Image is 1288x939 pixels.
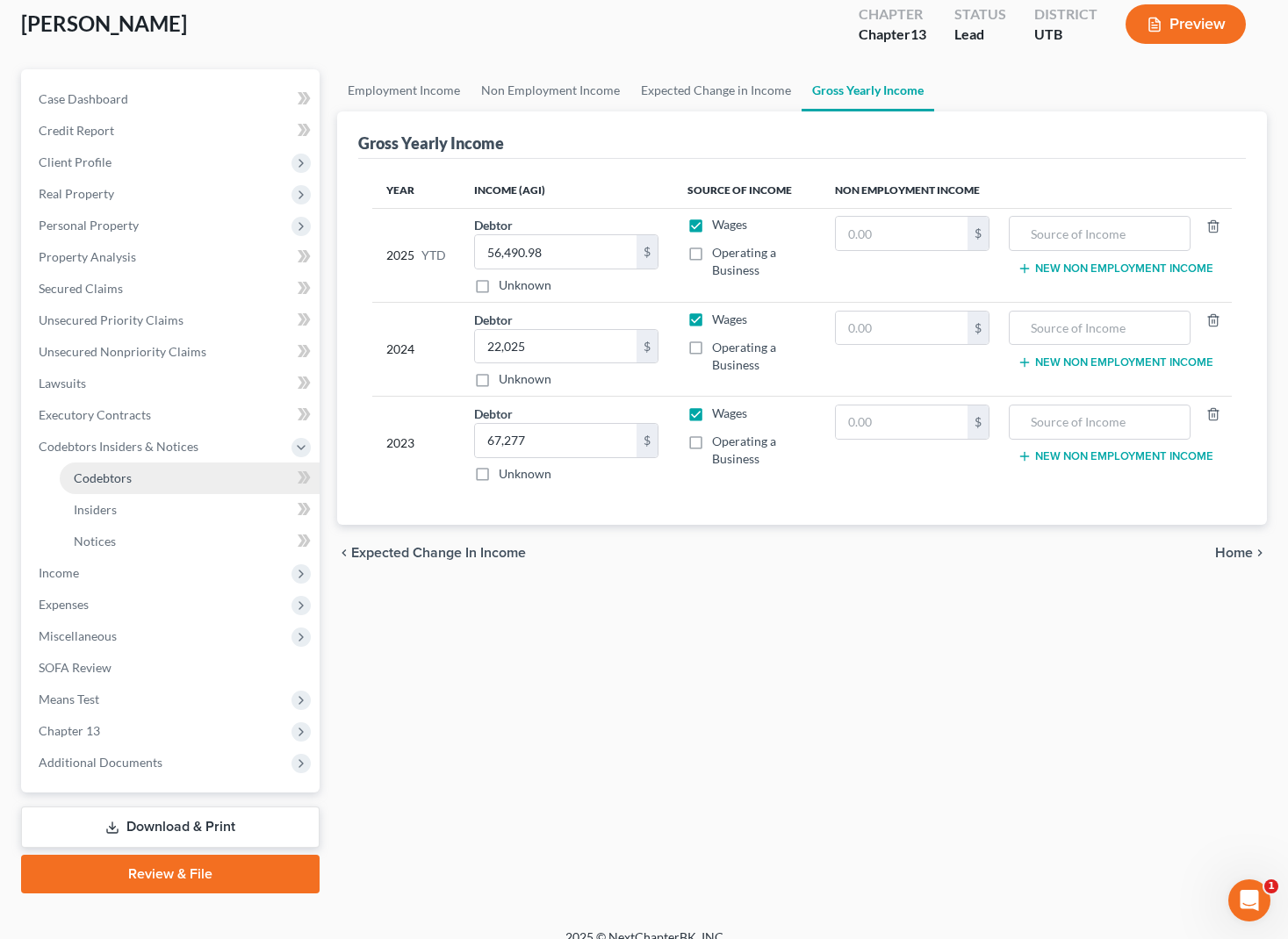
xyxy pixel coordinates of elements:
[39,565,79,580] span: Income
[74,470,132,485] span: Codebtors
[39,692,99,706] span: Means Test
[21,806,320,848] a: Download & Print
[712,405,747,420] span: Wages
[475,330,637,363] input: 0.00
[25,399,320,431] a: Executory Contracts
[968,405,989,439] div: $
[39,439,198,454] span: Codebtors Insiders & Notices
[421,247,446,264] span: YTD
[910,25,926,42] span: 13
[474,311,513,329] label: Debtor
[39,186,114,201] span: Real Property
[968,217,989,250] div: $
[1018,262,1213,276] button: New Non Employment Income
[25,368,320,399] a: Lawsuits
[460,173,673,208] th: Income (AGI)
[630,69,802,111] a: Expected Change in Income
[673,173,821,208] th: Source of Income
[60,526,320,557] a: Notices
[712,434,776,466] span: Operating a Business
[60,494,320,526] a: Insiders
[21,11,187,36] span: [PERSON_NAME]
[1253,546,1267,560] i: chevron_right
[1034,4,1097,25] div: District
[968,312,989,345] div: $
[821,173,1232,208] th: Non Employment Income
[1264,879,1278,893] span: 1
[39,312,183,327] span: Unsecured Priority Claims
[337,69,471,111] a: Employment Income
[25,305,320,336] a: Unsecured Priority Claims
[39,660,112,675] span: SOFA Review
[954,25,1006,45] div: Lead
[39,281,123,296] span: Secured Claims
[836,217,968,250] input: 0.00
[836,405,968,439] input: 0.00
[954,4,1006,25] div: Status
[351,546,526,560] span: Expected Change in Income
[637,424,658,457] div: $
[499,370,551,388] label: Unknown
[474,405,513,423] label: Debtor
[74,534,116,548] span: Notices
[712,312,747,326] span: Wages
[25,652,320,684] a: SOFA Review
[372,173,460,208] th: Year
[337,546,351,560] i: chevron_left
[74,502,117,517] span: Insiders
[475,424,637,457] input: 0.00
[712,340,776,372] span: Operating a Business
[474,216,513,234] label: Debtor
[39,628,117,643] span: Miscellaneous
[712,217,747,232] span: Wages
[836,312,968,345] input: 0.00
[39,755,162,770] span: Additional Documents
[386,216,446,294] div: 2025
[39,249,136,264] span: Property Analysis
[39,376,86,391] span: Lawsuits
[39,91,128,106] span: Case Dashboard
[1018,449,1213,463] button: New Non Employment Income
[1018,355,1213,369] button: New Non Employment Income
[1018,405,1180,439] input: Source of Income
[25,115,320,147] a: Credit Report
[39,407,151,422] span: Executory Contracts
[39,123,114,138] span: Credit Report
[358,133,504,154] div: Gross Yearly Income
[25,336,320,368] a: Unsecured Nonpriority Claims
[637,330,658,363] div: $
[475,235,637,269] input: 0.00
[1228,879,1270,921] iframe: Intercom live chat
[39,597,89,612] span: Expenses
[39,723,100,738] span: Chapter 13
[637,235,658,269] div: $
[386,405,446,483] div: 2023
[25,273,320,305] a: Secured Claims
[859,4,926,25] div: Chapter
[1126,4,1246,44] button: Preview
[499,276,551,294] label: Unknown
[802,69,934,111] a: Gross Yearly Income
[39,344,206,359] span: Unsecured Nonpriority Claims
[39,218,139,233] span: Personal Property
[712,245,776,277] span: Operating a Business
[25,83,320,115] a: Case Dashboard
[1018,312,1180,345] input: Source of Income
[60,462,320,494] a: Codebtors
[21,855,320,893] a: Review & File
[1215,546,1267,560] button: Home chevron_right
[39,154,112,169] span: Client Profile
[1215,546,1253,560] span: Home
[25,241,320,273] a: Property Analysis
[1018,217,1180,250] input: Source of Income
[386,311,446,389] div: 2024
[1034,25,1097,45] div: UTB
[471,69,630,111] a: Non Employment Income
[859,25,926,45] div: Chapter
[499,465,551,483] label: Unknown
[337,546,526,560] button: chevron_left Expected Change in Income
